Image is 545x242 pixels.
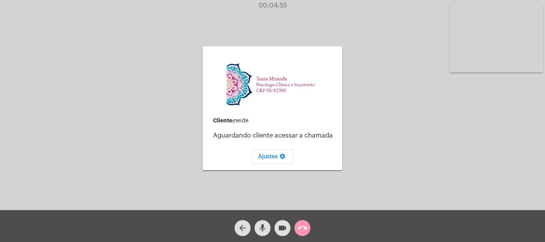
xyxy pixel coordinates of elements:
button: Ajustes [252,150,294,164]
mat-icon: call_end [298,223,307,233]
div: neide [213,118,336,124]
img: 82f91219-cc54-a9e9-c892-318f5ec67ab1.jpg [227,61,318,108]
span: Ajustes [258,154,287,159]
mat-icon: settings [278,153,287,163]
mat-icon: arrow_back [238,223,247,233]
strong: Cliente: [213,118,234,123]
mat-icon: mic [258,223,267,233]
p: Aguardando cliente acessar a chamada [213,132,336,139]
span: 00:04:55 [259,2,287,9]
mat-icon: videocam [278,223,287,233]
